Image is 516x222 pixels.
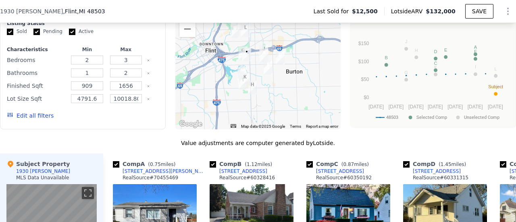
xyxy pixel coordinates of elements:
div: 601 Kensington Ave [231,24,239,38]
div: Comp C [306,160,372,168]
text: [DATE] [488,104,503,110]
div: RealSource # 60328416 [219,174,275,181]
svg: A chart. [356,25,509,126]
input: Sold [7,29,13,35]
span: ( miles) [241,162,275,167]
button: Zoom out [179,21,196,37]
button: Clear [147,98,150,101]
button: Clear [147,59,150,62]
div: RealSource # 60331315 [413,174,468,181]
a: [STREET_ADDRESS] [210,168,267,174]
label: Active [69,28,94,35]
button: Keyboard shortcuts [231,124,236,128]
input: Active [69,29,75,35]
span: $12,500 [352,7,378,15]
button: Toggle fullscreen view [82,187,94,199]
div: Subject Property [6,160,70,168]
text: Unselected Comp [464,115,499,120]
a: [STREET_ADDRESS] [403,168,461,174]
div: 3399 Bilsky St [264,61,273,75]
input: Pending [33,29,40,35]
text: B [385,55,388,60]
a: [STREET_ADDRESS] [306,168,364,174]
div: [STREET_ADDRESS][PERSON_NAME] [123,168,206,174]
div: Bathrooms [7,67,66,79]
div: Comp A [113,160,179,168]
a: Report a map error [306,124,338,129]
span: ( miles) [145,162,179,167]
div: 3537 Lynn St [260,49,268,62]
div: Finished Sqft [7,80,66,91]
a: Open this area in Google Maps (opens a new window) [177,119,204,129]
div: [STREET_ADDRESS] [413,168,461,174]
div: 1905 Whittlesey St [239,46,248,60]
div: Min [69,46,105,53]
div: [STREET_ADDRESS] [219,168,267,174]
div: 3605 Cherokee Ave [241,73,250,87]
text: E [444,48,447,52]
span: 0.75 [150,162,161,167]
text: $0 [364,95,369,100]
div: 3526 Evergreen Pkwy [259,45,268,58]
div: 3106 Dearborn Ave [237,67,246,81]
div: Max [108,46,144,53]
div: 812 E Atherton Rd [239,76,248,89]
text: $100 [358,59,369,64]
div: 1930 Owen St [242,48,251,61]
text: F [474,49,477,54]
text: K [434,65,437,70]
text: 48503 [386,115,398,120]
button: SAVE [465,4,493,19]
span: Last Sold for [313,7,352,15]
div: RealSource # 70455469 [123,174,178,181]
text: L [495,66,497,71]
span: ( miles) [338,162,372,167]
span: Map data ©2025 Google [241,124,285,129]
a: [STREET_ADDRESS][PERSON_NAME] [113,168,206,174]
span: $132,000 [426,8,456,15]
text: J [405,39,408,44]
div: Lot Size Sqft [7,93,66,104]
span: , MI 48503 [77,8,105,15]
span: Lotside ARV [391,7,426,15]
button: Show Options [500,3,516,19]
span: 0.87 [343,162,354,167]
button: Edit all filters [7,112,54,120]
label: Sold [7,28,27,35]
span: , Flint [63,7,105,15]
text: $150 [358,41,369,46]
label: Pending [33,28,62,35]
text: Subject [489,84,504,89]
text: [DATE] [448,104,463,110]
text: H [415,48,418,53]
div: Bedrooms [7,54,66,66]
div: 514 Chalmers St [241,23,250,37]
text: [DATE] [428,104,443,110]
text: [DATE] [468,104,483,110]
span: 1.45 [441,162,451,167]
button: Clear [147,85,150,88]
text: A [474,45,477,50]
a: Terms (opens in new tab) [290,124,301,129]
div: Comp D [403,160,469,168]
div: 3420 Dearborn Ave [238,71,247,85]
span: 1.12 [247,162,258,167]
div: 4173 Lippincott Blvd [276,51,285,64]
text: $50 [361,77,369,82]
div: Listing Status [7,20,159,27]
text: [DATE] [389,104,404,110]
text: D [434,49,437,54]
text: I [475,64,476,69]
text: G [405,70,408,75]
span: ( miles) [435,162,469,167]
div: Comp B [210,160,275,168]
text: C [434,61,437,66]
div: [STREET_ADDRESS] [316,168,364,174]
div: MLS Data Unavailable [16,174,69,181]
div: RealSource # 60350192 [316,174,372,181]
text: Selected Comp [416,115,447,120]
button: Clear [147,72,150,75]
div: Characteristics [7,46,66,53]
text: [DATE] [369,104,384,110]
